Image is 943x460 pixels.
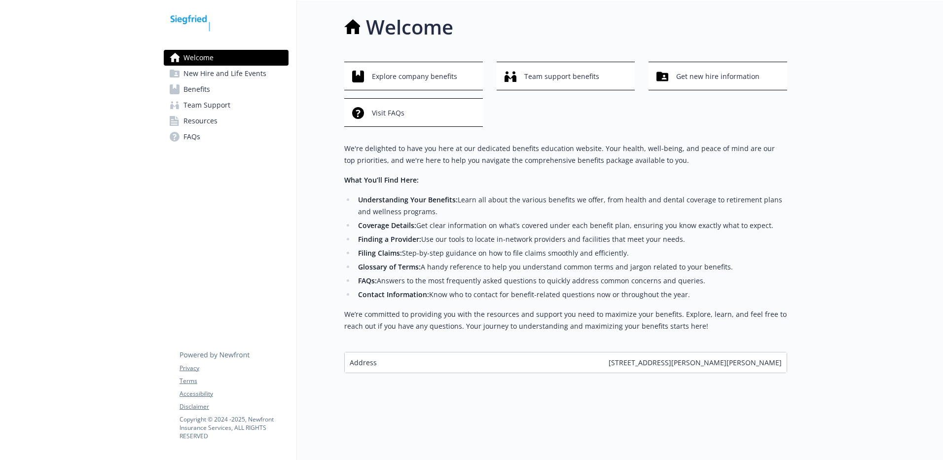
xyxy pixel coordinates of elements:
[164,113,289,129] a: Resources
[344,175,419,185] strong: What You’ll Find Here:
[344,308,787,332] p: We’re committed to providing you with the resources and support you need to maximize your benefit...
[609,357,782,368] span: [STREET_ADDRESS][PERSON_NAME][PERSON_NAME]
[355,275,787,287] li: Answers to the most frequently asked questions to quickly address common concerns and queries.
[180,389,288,398] a: Accessibility
[344,143,787,166] p: We're delighted to have you here at our dedicated benefits education website. Your health, well-b...
[344,98,483,127] button: Visit FAQs
[358,276,377,285] strong: FAQs:
[355,194,787,218] li: Learn all about the various benefits we offer, from health and dental coverage to retirement plan...
[355,247,787,259] li: Step-by-step guidance on how to file claims smoothly and efficiently.
[649,62,787,90] button: Get new hire information
[344,62,483,90] button: Explore company benefits
[372,104,404,122] span: Visit FAQs
[183,113,218,129] span: Resources
[366,12,453,42] h1: Welcome
[524,67,599,86] span: Team support benefits
[183,66,266,81] span: New Hire and Life Events
[358,290,429,299] strong: Contact Information:
[183,81,210,97] span: Benefits
[164,50,289,66] a: Welcome
[180,402,288,411] a: Disclaimer
[183,50,214,66] span: Welcome
[676,67,760,86] span: Get new hire information
[358,234,421,244] strong: Finding a Provider:
[164,129,289,145] a: FAQs
[358,221,416,230] strong: Coverage Details:
[358,262,421,271] strong: Glossary of Terms:
[183,129,200,145] span: FAQs
[180,377,288,385] a: Terms
[164,81,289,97] a: Benefits
[183,97,230,113] span: Team Support
[350,357,377,368] span: Address
[355,220,787,231] li: Get clear information on what’s covered under each benefit plan, ensuring you know exactly what t...
[355,261,787,273] li: A handy reference to help you understand common terms and jargon related to your benefits.
[372,67,457,86] span: Explore company benefits
[497,62,635,90] button: Team support benefits
[164,66,289,81] a: New Hire and Life Events
[164,97,289,113] a: Team Support
[180,364,288,373] a: Privacy
[358,248,402,258] strong: Filing Claims:
[358,195,458,204] strong: Understanding Your Benefits:
[180,415,288,440] p: Copyright © 2024 - 2025 , Newfront Insurance Services, ALL RIGHTS RESERVED
[355,233,787,245] li: Use our tools to locate in-network providers and facilities that meet your needs.
[355,289,787,301] li: Know who to contact for benefit-related questions now or throughout the year.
